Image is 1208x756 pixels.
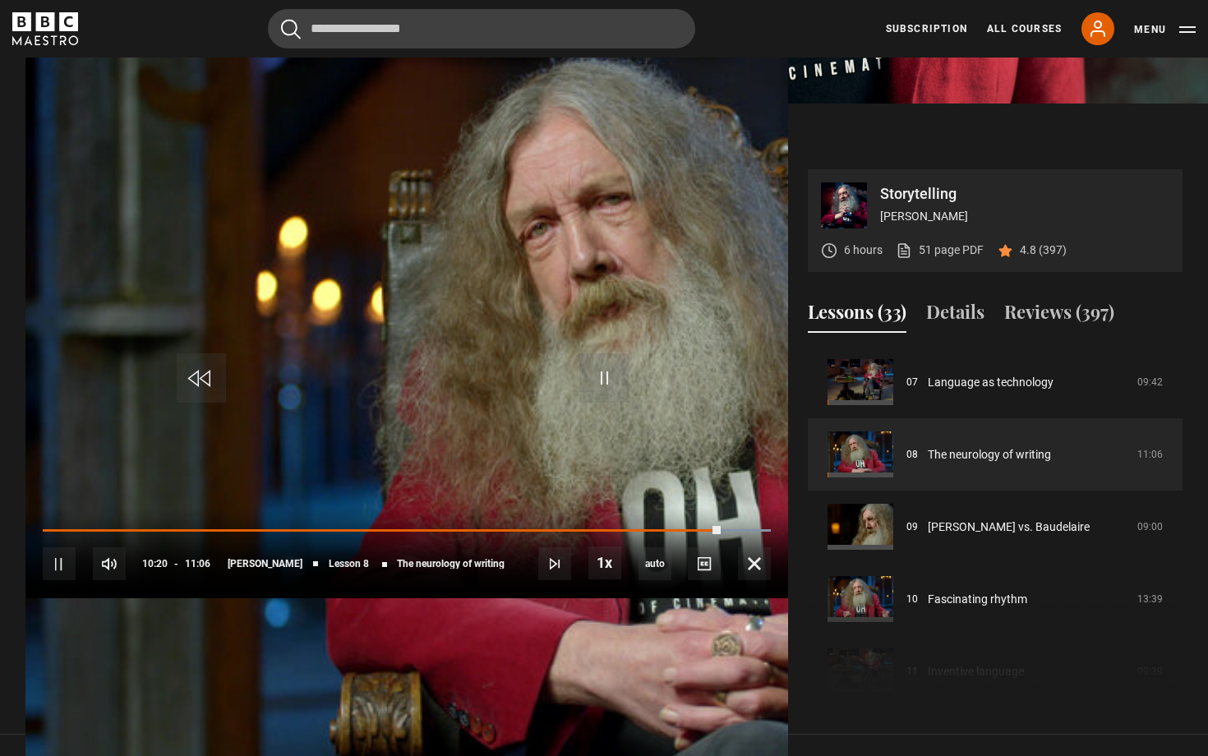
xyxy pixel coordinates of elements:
span: [PERSON_NAME] [228,559,302,569]
button: Reviews (397) [1004,298,1114,333]
a: All Courses [987,21,1062,36]
span: auto [639,547,671,580]
p: 4.8 (397) [1020,242,1067,259]
video-js: Video Player [25,169,788,598]
button: Fullscreen [738,547,771,580]
span: Lesson 8 [329,559,369,569]
p: Storytelling [880,187,1169,201]
div: Progress Bar [43,529,771,532]
button: Captions [688,547,721,580]
button: Details [926,298,984,333]
a: [PERSON_NAME] vs. Baudelaire [928,519,1090,536]
a: Subscription [886,21,967,36]
a: 51 page PDF [896,242,984,259]
button: Toggle navigation [1134,21,1196,38]
input: Search [268,9,695,48]
a: Language as technology [928,374,1054,391]
span: The neurology of writing [397,559,505,569]
button: Mute [93,547,126,580]
div: Current quality: 720p [639,547,671,580]
button: Playback Rate [588,546,621,579]
p: [PERSON_NAME] [880,208,1169,225]
span: 11:06 [185,549,210,579]
a: Fascinating rhythm [928,591,1027,608]
span: 10:20 [142,549,168,579]
a: The neurology of writing [928,446,1051,463]
button: Pause [43,547,76,580]
button: Lessons (33) [808,298,906,333]
button: Submit the search query [281,19,301,39]
p: 6 hours [844,242,883,259]
span: - [174,558,178,569]
button: Next Lesson [538,547,571,580]
svg: BBC Maestro [12,12,78,45]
